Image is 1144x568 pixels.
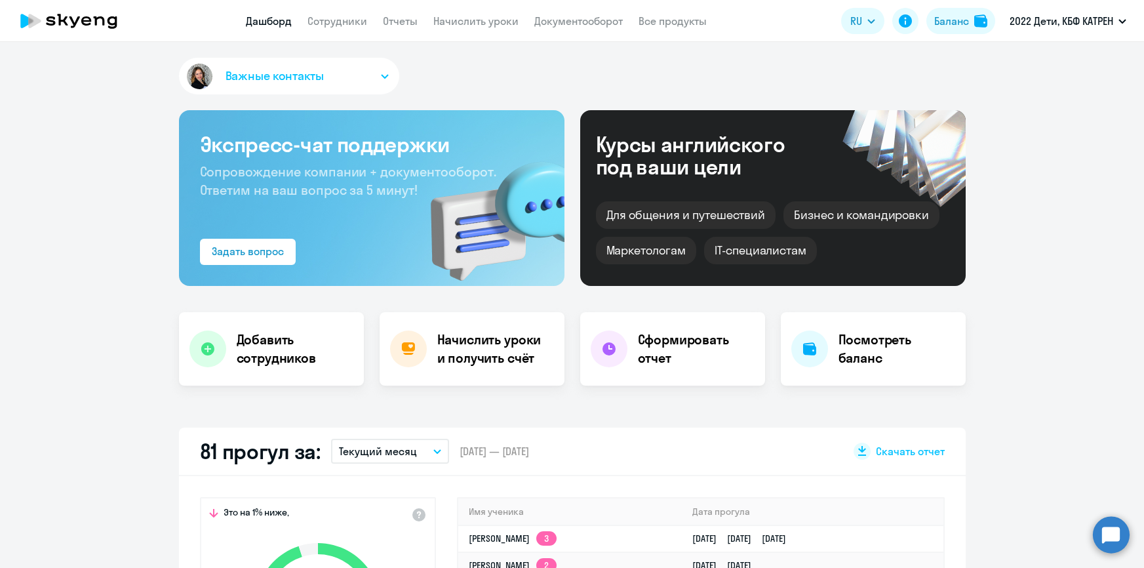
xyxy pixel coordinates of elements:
[412,138,564,286] img: bg-img
[704,237,817,264] div: IT-специалистам
[926,8,995,34] button: Балансbalance
[458,498,682,525] th: Имя ученика
[536,531,557,546] app-skyeng-badge: 3
[246,14,292,28] a: Дашборд
[433,14,519,28] a: Начислить уроки
[783,201,939,229] div: Бизнес и командировки
[307,14,367,28] a: Сотрудники
[383,14,418,28] a: Отчеты
[200,163,496,198] span: Сопровождение компании + документооборот. Ответим на ваш вопрос за 5 минут!
[841,8,884,34] button: RU
[339,443,417,459] p: Текущий месяц
[200,239,296,265] button: Задать вопрос
[237,331,353,367] h4: Добавить сотрудников
[200,131,543,157] h3: Экспресс-чат поддержки
[596,133,820,178] div: Курсы английского под ваши цели
[469,533,557,544] a: [PERSON_NAME]3
[682,498,943,525] th: Дата прогула
[638,331,755,367] h4: Сформировать отчет
[184,61,215,92] img: avatar
[331,439,449,464] button: Текущий месяц
[200,438,321,464] h2: 81 прогул за:
[850,13,862,29] span: RU
[212,243,284,259] div: Задать вопрос
[179,58,399,94] button: Важные контакты
[692,533,797,544] a: [DATE][DATE][DATE]
[226,68,324,85] span: Важные контакты
[639,14,707,28] a: Все продукты
[1010,13,1113,29] p: 2022 Дети, КБФ КАТРЕН
[534,14,623,28] a: Документооборот
[596,237,696,264] div: Маркетологам
[838,331,955,367] h4: Посмотреть баланс
[1003,5,1133,37] button: 2022 Дети, КБФ КАТРЕН
[876,444,945,458] span: Скачать отчет
[596,201,776,229] div: Для общения и путешествий
[460,444,529,458] span: [DATE] — [DATE]
[974,14,987,28] img: balance
[437,331,551,367] h4: Начислить уроки и получить счёт
[934,13,969,29] div: Баланс
[224,506,289,522] span: Это на 1% ниже,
